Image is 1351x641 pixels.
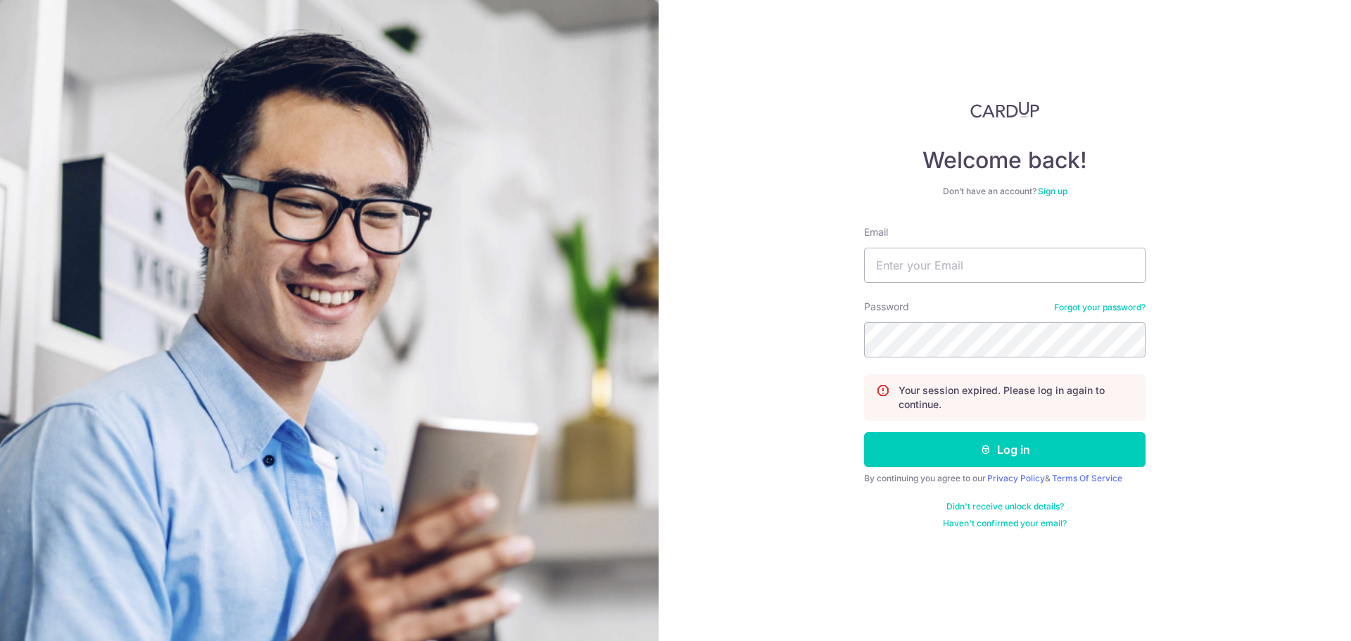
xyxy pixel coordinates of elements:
label: Password [864,300,909,314]
a: Privacy Policy [987,473,1045,483]
button: Log in [864,432,1146,467]
img: CardUp Logo [970,101,1039,118]
a: Forgot your password? [1054,302,1146,313]
a: Sign up [1038,186,1067,196]
div: By continuing you agree to our & [864,473,1146,484]
a: Haven't confirmed your email? [943,518,1067,529]
input: Enter your Email [864,248,1146,283]
p: Your session expired. Please log in again to continue. [899,383,1134,412]
a: Terms Of Service [1052,473,1122,483]
h4: Welcome back! [864,146,1146,174]
label: Email [864,225,888,239]
a: Didn't receive unlock details? [946,501,1064,512]
div: Don’t have an account? [864,186,1146,197]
